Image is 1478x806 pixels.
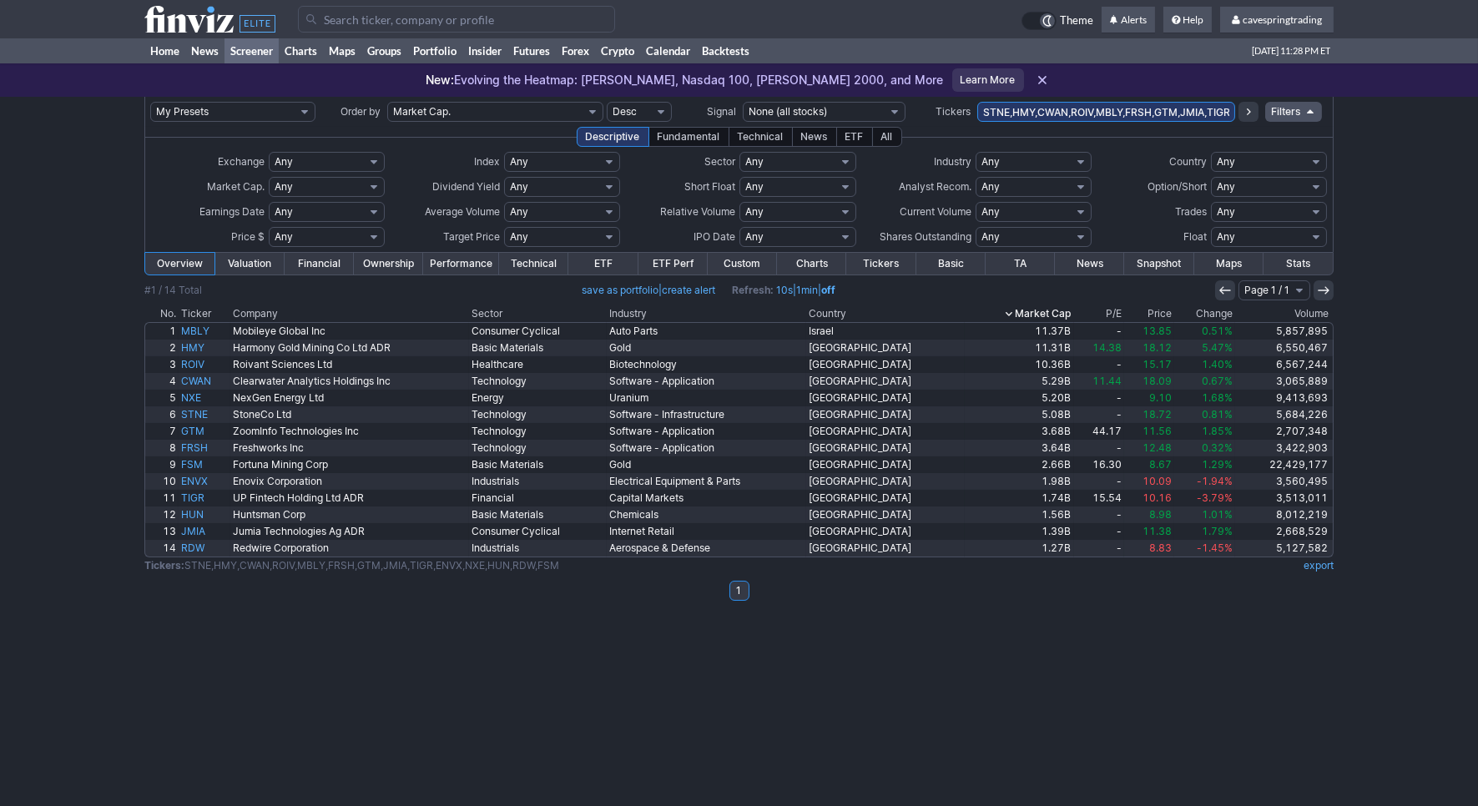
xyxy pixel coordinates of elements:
a: 1 [729,581,749,601]
a: Basic Materials [469,340,607,356]
th: Country [806,305,965,322]
a: [GEOGRAPHIC_DATA] [806,340,965,356]
span: Exchange [218,155,265,168]
a: Maps [1194,253,1264,275]
a: - [1074,540,1124,557]
a: export [1304,559,1334,572]
a: 2 [145,340,179,356]
th: Market Cap [965,305,1074,322]
a: Huntsman Corp [230,506,469,523]
a: Consumer Cyclical [469,323,607,340]
span: Average Volume [425,205,500,218]
span: 1.68% [1202,391,1233,404]
a: Auto Parts [607,323,806,340]
div: Descriptive [577,127,649,147]
a: [GEOGRAPHIC_DATA] [806,490,965,506]
span: 10.09 [1143,475,1172,487]
a: [GEOGRAPHIC_DATA] [806,473,965,490]
a: Forex [556,38,595,63]
a: Gold [607,456,806,473]
a: Aerospace & Defense [607,540,806,557]
a: Insider [462,38,507,63]
a: 13.85 [1124,323,1174,340]
a: 3,560,495 [1235,473,1333,490]
a: Technology [469,373,607,390]
a: Home [144,38,185,63]
th: No. [144,305,179,322]
span: 18.12 [1143,341,1172,354]
a: [GEOGRAPHIC_DATA] [806,373,965,390]
a: 11.38 [1124,523,1174,540]
a: 6,567,244 [1235,356,1333,373]
a: - [1074,506,1124,523]
a: Industrials [469,540,607,557]
span: 8.67 [1149,458,1172,471]
a: [GEOGRAPHIC_DATA] [806,356,965,373]
a: Jumia Technologies Ag ADR [230,523,469,540]
a: Electrical Equipment & Parts [607,473,806,490]
div: ETF [836,127,873,147]
a: FSM [179,456,230,473]
a: 3,422,903 [1235,440,1333,456]
a: NXE [179,390,230,406]
span: Analyst Recom. [899,180,971,193]
a: 18.12 [1124,340,1174,356]
a: 1.74B [965,490,1074,506]
a: Theme [1021,12,1093,30]
a: Portfolio [407,38,462,63]
a: 13 [145,523,179,540]
a: ROIV [179,356,230,373]
a: - [1074,390,1124,406]
a: Mobileye Global Inc [230,323,469,340]
a: Learn More [952,68,1024,92]
a: 14 [145,540,179,557]
a: -3.79% [1174,490,1235,506]
a: Biotechnology [607,356,806,373]
a: 18.09 [1124,373,1174,390]
a: 12.48 [1124,440,1174,456]
a: 1.27B [965,540,1074,557]
span: 13.85 [1143,325,1172,337]
a: STNE [179,406,230,423]
a: Clearwater Analytics Holdings Inc [230,373,469,390]
a: 8,012,219 [1235,506,1333,523]
div: #1 / 14 Total [144,282,202,299]
span: 12.48 [1143,441,1172,454]
span: Dividend Yield [432,180,500,193]
span: 1.79% [1202,525,1233,537]
a: TIGR [179,490,230,506]
span: 9.10 [1149,391,1172,404]
a: Crypto [595,38,640,63]
a: - [1074,406,1124,423]
a: Software - Infrastructure [607,406,806,423]
span: 0.81% [1202,408,1233,421]
a: -1.94% [1174,473,1235,490]
a: Stats [1264,253,1333,275]
a: -1.45% [1174,540,1235,557]
p: Evolving the Heatmap: [PERSON_NAME], Nasdaq 100, [PERSON_NAME] 2000, and More [426,72,944,88]
a: GTM [179,423,230,440]
a: - [1074,473,1124,490]
span: 18.72 [1143,408,1172,421]
a: Charts [279,38,323,63]
a: Calendar [640,38,696,63]
span: 10.16 [1143,491,1172,504]
a: Snapshot [1124,253,1193,275]
a: [GEOGRAPHIC_DATA] [806,540,965,557]
a: 10.36B [965,356,1074,373]
span: cavespringtrading [1243,13,1322,26]
a: 1.85% [1174,423,1235,440]
span: New: [426,73,455,87]
a: ETF [568,253,638,275]
a: 11.37B [965,323,1074,340]
a: 5.20B [965,390,1074,406]
span: Option/Short [1148,180,1207,193]
span: Trades [1175,205,1207,218]
a: 10 [145,473,179,490]
a: 10.09 [1124,473,1174,490]
span: Float [1183,230,1207,243]
div: Fundamental [648,127,729,147]
a: 44.17 [1074,423,1124,440]
a: Basic Materials [469,456,607,473]
div: Technical [729,127,793,147]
